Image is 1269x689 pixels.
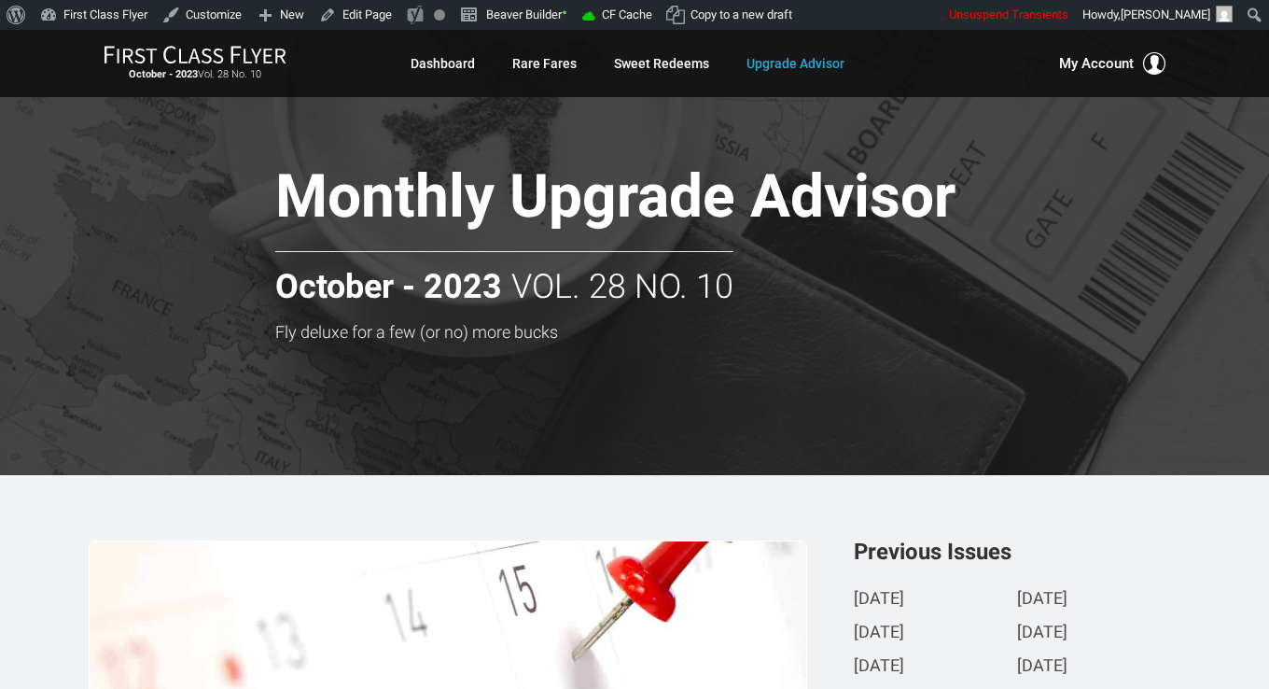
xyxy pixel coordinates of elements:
[411,47,475,80] a: Dashboard
[1121,7,1210,21] span: [PERSON_NAME]
[949,7,1068,21] span: Unsuspend Transients
[614,47,709,80] a: Sweet Redeems
[512,47,577,80] a: Rare Fares
[854,657,904,677] a: [DATE]
[1017,657,1067,677] a: [DATE]
[746,47,844,80] a: Upgrade Advisor
[562,3,567,22] span: •
[854,590,904,610] a: [DATE]
[104,68,286,81] small: Vol. 28 No. 10
[275,323,1087,342] h3: Fly deluxe for a few (or no) more bucks
[1059,52,1134,75] span: My Account
[1017,590,1067,610] a: [DATE]
[275,164,1087,236] h1: Monthly Upgrade Advisor
[1059,52,1165,75] button: My Account
[275,251,733,306] h2: Vol. 28 No. 10
[854,541,1180,563] h3: Previous Issues
[1017,624,1067,643] a: [DATE]
[104,45,286,64] img: First Class Flyer
[104,45,286,82] a: First Class FlyerOctober - 2023Vol. 28 No. 10
[854,624,904,643] a: [DATE]
[275,269,502,306] strong: October - 2023
[129,68,198,80] strong: October - 2023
